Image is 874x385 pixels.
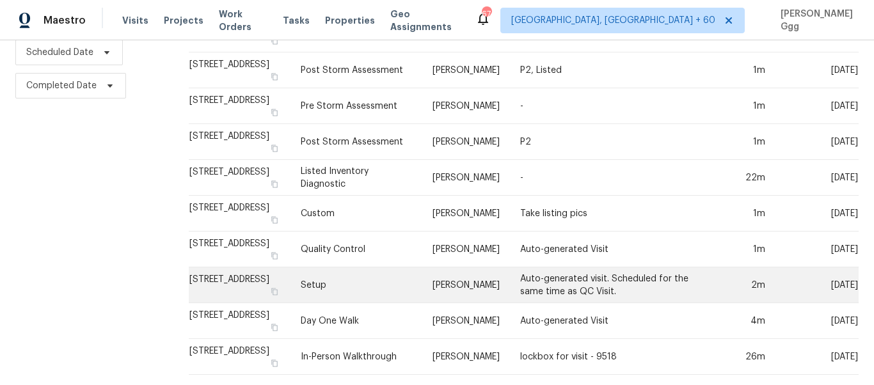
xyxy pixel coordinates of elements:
[325,14,375,27] span: Properties
[510,303,711,339] td: Auto-generated Visit
[269,214,280,226] button: Copy Address
[290,267,422,303] td: Setup
[422,303,510,339] td: [PERSON_NAME]
[422,232,510,267] td: [PERSON_NAME]
[711,88,775,124] td: 1m
[189,196,290,232] td: [STREET_ADDRESS]
[269,143,280,154] button: Copy Address
[775,196,859,232] td: [DATE]
[711,303,775,339] td: 4m
[711,232,775,267] td: 1m
[510,52,711,88] td: P2, Listed
[711,196,775,232] td: 1m
[189,267,290,303] td: [STREET_ADDRESS]
[189,52,290,88] td: [STREET_ADDRESS]
[269,35,280,47] button: Copy Address
[422,160,510,196] td: [PERSON_NAME]
[711,52,775,88] td: 1m
[482,8,491,20] div: 674
[422,339,510,375] td: [PERSON_NAME]
[269,286,280,297] button: Copy Address
[510,267,711,303] td: Auto-generated visit. Scheduled for the same time as QC Visit.
[189,232,290,267] td: [STREET_ADDRESS]
[269,178,280,190] button: Copy Address
[189,160,290,196] td: [STREET_ADDRESS]
[711,160,775,196] td: 22m
[510,196,711,232] td: Take listing pics
[269,250,280,262] button: Copy Address
[26,46,93,59] span: Scheduled Date
[290,232,422,267] td: Quality Control
[26,79,97,92] span: Completed Date
[189,88,290,124] td: [STREET_ADDRESS]
[189,303,290,339] td: [STREET_ADDRESS]
[219,8,267,33] span: Work Orders
[775,124,859,160] td: [DATE]
[511,14,715,27] span: [GEOGRAPHIC_DATA], [GEOGRAPHIC_DATA] + 60
[290,88,422,124] td: Pre Storm Assessment
[422,196,510,232] td: [PERSON_NAME]
[775,8,855,33] span: [PERSON_NAME] Ggg
[775,232,859,267] td: [DATE]
[510,160,711,196] td: -
[290,124,422,160] td: Post Storm Assessment
[290,160,422,196] td: Listed Inventory Diagnostic
[775,339,859,375] td: [DATE]
[290,52,422,88] td: Post Storm Assessment
[269,71,280,82] button: Copy Address
[711,124,775,160] td: 1m
[269,107,280,118] button: Copy Address
[290,303,422,339] td: Day One Walk
[422,52,510,88] td: [PERSON_NAME]
[269,322,280,333] button: Copy Address
[775,160,859,196] td: [DATE]
[775,88,859,124] td: [DATE]
[189,339,290,375] td: [STREET_ADDRESS]
[510,232,711,267] td: Auto-generated Visit
[44,14,86,27] span: Maestro
[711,339,775,375] td: 26m
[775,52,859,88] td: [DATE]
[122,14,148,27] span: Visits
[290,196,422,232] td: Custom
[711,267,775,303] td: 2m
[775,303,859,339] td: [DATE]
[422,267,510,303] td: [PERSON_NAME]
[189,124,290,160] td: [STREET_ADDRESS]
[390,8,460,33] span: Geo Assignments
[164,14,203,27] span: Projects
[510,124,711,160] td: P2
[775,267,859,303] td: [DATE]
[283,16,310,25] span: Tasks
[422,88,510,124] td: [PERSON_NAME]
[510,339,711,375] td: lockbox for visit - 9518
[290,339,422,375] td: In-Person Walkthrough
[269,357,280,369] button: Copy Address
[422,124,510,160] td: [PERSON_NAME]
[510,88,711,124] td: -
